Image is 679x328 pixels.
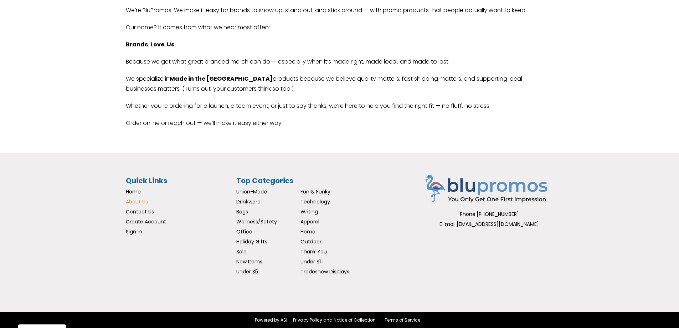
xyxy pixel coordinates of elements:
[236,248,247,255] a: Sale
[126,101,554,111] p: Whether you’re ordering for a launch, a team event, or just to say thanks, we’re here to help you...
[477,211,519,218] span: [PHONE_NUMBER]
[300,198,330,205] a: Technology
[236,175,365,187] h3: Top Categories
[300,248,327,255] a: Thank You
[439,221,457,228] span: E-mail:
[126,118,554,128] p: Order online or reach out — we’ll make it easy either way.
[170,75,273,83] b: Made in the [GEOGRAPHIC_DATA]
[126,218,166,225] a: Create Account
[126,188,141,195] a: Home
[255,317,288,323] span: Powered by ASI.
[300,268,349,275] a: Tradeshow Displays
[300,238,322,245] a: Outdoor
[126,5,554,15] p: We’re BluPromos. We make it easy for brands to show up, stand out, and stick around — with promo ...
[126,198,148,205] a: About Us
[457,221,539,228] a: [EMAIL_ADDRESS][DOMAIN_NAME]
[236,208,248,215] a: Bags
[126,74,554,94] p: We specialize in products because we believe quality matters, fast shipping matters, and supporti...
[236,258,262,265] a: New Items
[126,228,142,235] a: Sign In
[236,198,261,205] a: Drinkware
[293,317,376,323] a: Privacy Policy and Notice of Collection
[126,40,176,49] b: Brands. Love. Us.
[300,218,319,225] a: Apparel
[236,218,277,225] a: Wellness/Safety
[385,317,420,323] a: Terms of Service
[236,238,267,245] a: Holiday Gifts
[126,57,554,67] p: Because we get what great branded merch can do — especially when it’s made right, made local, and...
[126,208,154,215] a: Contact Us
[300,208,318,215] a: Writing
[300,228,315,235] a: Home
[236,268,258,275] a: Under $5
[236,188,267,195] a: Union-Made
[460,211,477,218] span: Phone:
[126,175,233,187] h3: Quick Links
[126,22,554,32] p: Our name? It comes from what we hear most often:
[300,188,330,195] a: Fun & Funky
[236,228,252,235] a: Office
[425,175,554,204] img: Blupromos LLC's Logo
[300,258,321,265] a: Under $1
